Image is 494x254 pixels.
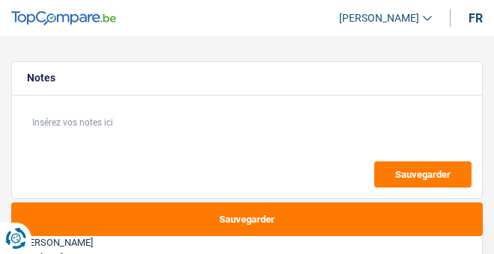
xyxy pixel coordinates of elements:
[327,6,432,31] a: [PERSON_NAME]
[374,161,472,188] button: Sauvegarder
[395,170,451,179] span: Sauvegarder
[21,237,473,249] div: [PERSON_NAME]
[469,11,483,25] div: fr
[11,202,483,236] button: Sauvegarder
[27,72,467,84] h5: Notes
[11,11,116,26] img: TopCompare Logo
[339,12,419,25] span: [PERSON_NAME]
